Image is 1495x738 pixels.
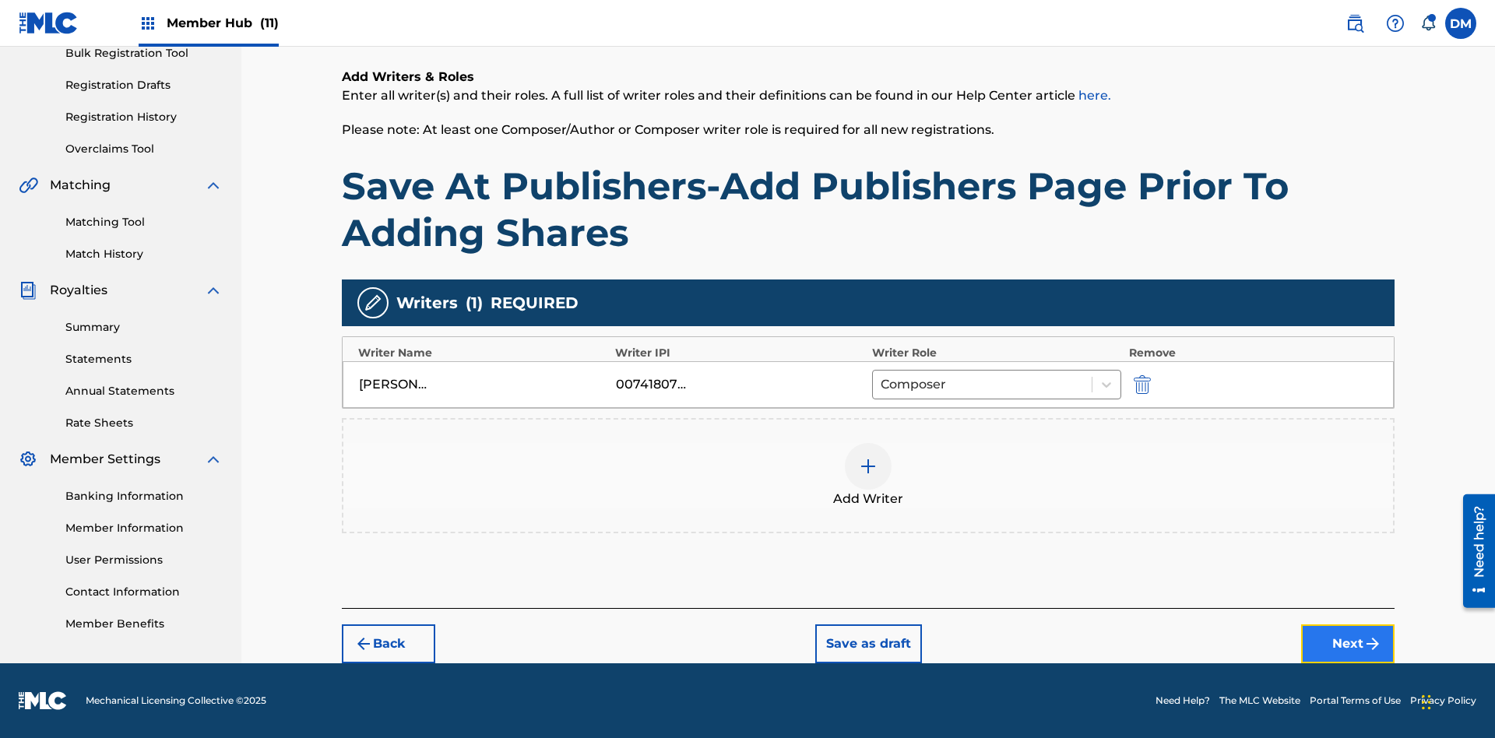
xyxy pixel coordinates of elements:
h1: Save At Publishers-Add Publishers Page Prior To Adding Shares [342,163,1395,256]
span: (11) [260,16,279,30]
div: User Menu [1445,8,1476,39]
span: Matching [50,176,111,195]
img: search [1345,14,1364,33]
iframe: Chat Widget [1417,663,1495,738]
a: Overclaims Tool [65,141,223,157]
img: f7272a7cc735f4ea7f67.svg [1363,634,1382,653]
span: REQUIRED [491,291,579,315]
img: expand [204,450,223,469]
a: Member Benefits [65,616,223,632]
span: Writers [396,291,458,315]
div: Writer Name [358,345,607,361]
span: Member Hub [167,14,279,32]
img: Royalties [19,281,37,300]
a: Summary [65,319,223,336]
a: here. [1078,88,1111,103]
img: expand [204,176,223,195]
iframe: Resource Center [1451,488,1495,616]
span: Royalties [50,281,107,300]
span: Add Writer [833,490,903,508]
span: Enter all writer(s) and their roles. A full list of writer roles and their definitions can be fou... [342,88,1111,103]
a: Statements [65,351,223,367]
img: help [1386,14,1405,33]
a: Annual Statements [65,383,223,399]
span: Member Settings [50,450,160,469]
img: 12a2ab48e56ec057fbd8.svg [1134,375,1151,394]
img: logo [19,691,67,710]
img: Member Settings [19,450,37,469]
a: Bulk Registration Tool [65,45,223,61]
img: MLC Logo [19,12,79,34]
img: Top Rightsholders [139,14,157,33]
a: The MLC Website [1219,694,1300,708]
img: Matching [19,176,38,195]
button: Save as draft [815,624,922,663]
a: Portal Terms of Use [1310,694,1401,708]
div: Drag [1422,679,1431,726]
a: Contact Information [65,584,223,600]
div: Writer Role [872,345,1121,361]
div: Remove [1129,345,1378,361]
h6: Add Writers & Roles [342,68,1395,86]
a: Member Information [65,520,223,536]
a: Matching Tool [65,214,223,230]
div: Help [1380,8,1411,39]
a: Match History [65,246,223,262]
a: Registration History [65,109,223,125]
a: Registration Drafts [65,77,223,93]
img: 7ee5dd4eb1f8a8e3ef2f.svg [354,634,373,653]
span: Mechanical Licensing Collective © 2025 [86,694,266,708]
a: User Permissions [65,552,223,568]
span: ( 1 ) [466,291,483,315]
a: Banking Information [65,488,223,504]
img: expand [204,281,223,300]
button: Back [342,624,435,663]
a: Need Help? [1156,694,1210,708]
div: Writer IPI [615,345,864,361]
button: Next [1301,624,1395,663]
div: Notifications [1420,16,1436,31]
a: Privacy Policy [1410,694,1476,708]
a: Rate Sheets [65,415,223,431]
img: writers [364,293,382,312]
img: add [859,457,878,476]
a: Public Search [1339,8,1370,39]
span: Please note: At least one Composer/Author or Composer writer role is required for all new registr... [342,122,994,137]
